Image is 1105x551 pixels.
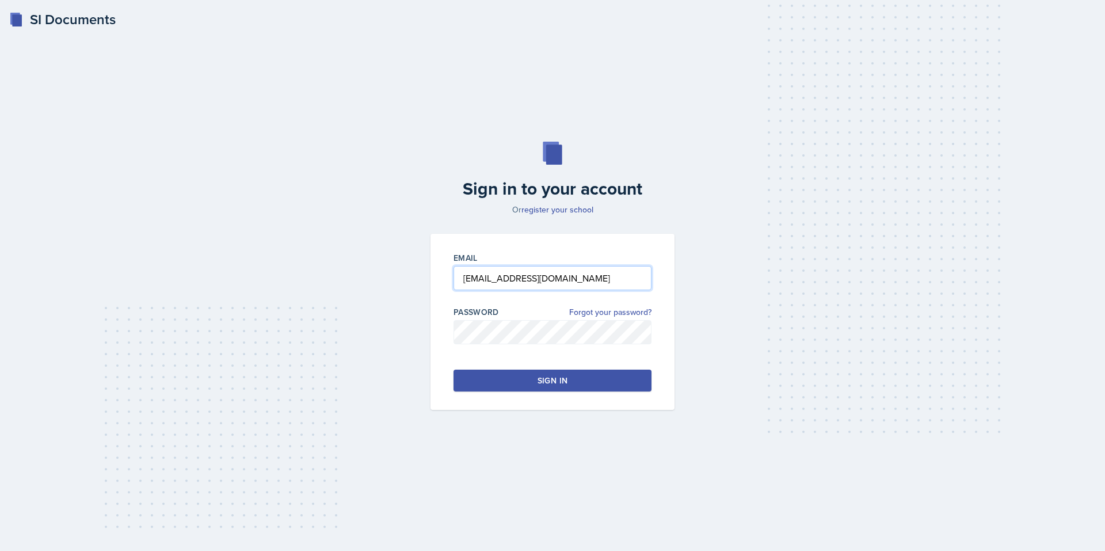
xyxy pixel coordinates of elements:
label: Email [454,252,478,264]
h2: Sign in to your account [424,178,681,199]
a: Forgot your password? [569,306,651,318]
a: register your school [521,204,593,215]
p: Or [424,204,681,215]
button: Sign in [454,370,651,392]
input: Email [454,266,651,290]
a: SI Documents [9,9,116,30]
div: Sign in [538,375,567,386]
label: Password [454,306,499,318]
